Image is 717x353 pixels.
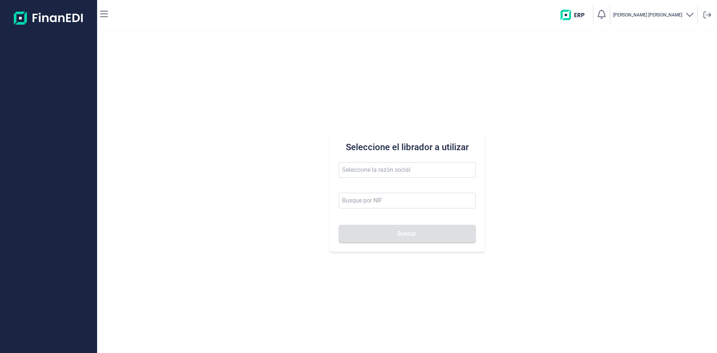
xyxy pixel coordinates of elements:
[613,10,694,21] button: [PERSON_NAME] [PERSON_NAME]
[14,6,84,30] img: Logo de aplicación
[339,225,476,243] button: Buscar
[613,12,682,18] p: [PERSON_NAME] [PERSON_NAME]
[561,10,590,20] img: erp
[398,231,416,236] span: Buscar
[339,162,476,178] input: Seleccione la razón social
[339,193,476,208] input: Busque por NIF
[339,141,476,153] h3: Seleccione el librador a utilizar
